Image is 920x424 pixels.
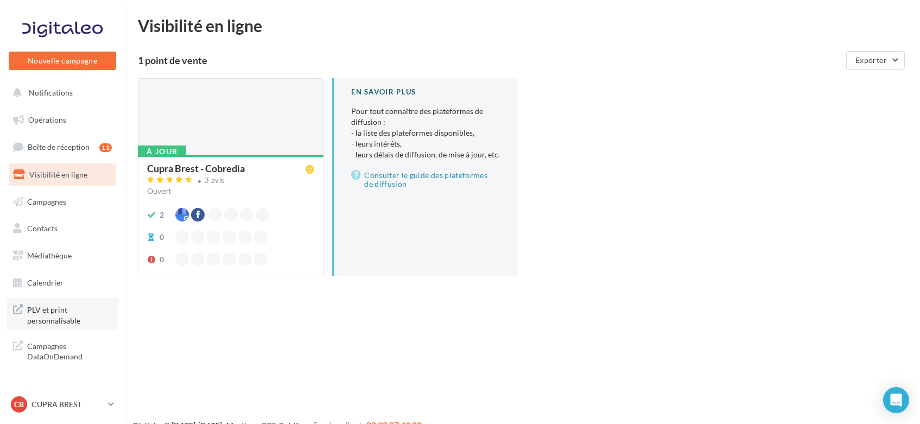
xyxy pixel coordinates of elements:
[99,143,112,152] div: 11
[7,271,118,294] a: Calendrier
[9,52,116,70] button: Nouvelle campagne
[27,278,64,287] span: Calendrier
[351,169,500,191] a: Consulter le guide des plateformes de diffusion
[351,106,500,160] p: Pour tout connaître des plateformes de diffusion :
[31,399,104,410] p: CUPRA BREST
[7,244,118,267] a: Médiathèque
[27,302,112,326] span: PLV et print personnalisable
[147,175,314,188] a: 3 avis
[351,138,500,149] li: - leurs intérêts,
[147,163,245,173] div: Cupra Brest - Cobredia
[7,334,118,366] a: Campagnes DataOnDemand
[27,224,58,233] span: Contacts
[160,232,164,243] div: 0
[351,87,500,97] div: En savoir plus
[7,135,118,159] a: Boîte de réception11
[855,55,887,65] span: Exporter
[160,254,164,265] div: 0
[205,177,225,184] div: 3 avis
[29,88,73,97] span: Notifications
[27,339,112,362] span: Campagnes DataOnDemand
[138,55,842,65] div: 1 point de vente
[9,394,116,415] a: CB CUPRA BREST
[28,115,66,124] span: Opérations
[14,399,24,410] span: CB
[7,298,118,330] a: PLV et print personnalisable
[7,163,118,186] a: Visibilité en ligne
[138,145,186,157] div: À jour
[29,170,87,179] span: Visibilité en ligne
[160,210,164,220] div: 2
[27,197,66,206] span: Campagnes
[147,186,171,195] span: Ouvert
[138,17,907,34] div: Visibilité en ligne
[28,142,90,151] span: Boîte de réception
[846,51,905,69] button: Exporter
[7,109,118,131] a: Opérations
[351,128,500,138] li: - la liste des plateformes disponibles,
[351,149,500,160] li: - leurs délais de diffusion, de mise à jour, etc.
[7,191,118,213] a: Campagnes
[27,251,72,260] span: Médiathèque
[883,387,909,413] div: Open Intercom Messenger
[7,217,118,240] a: Contacts
[7,81,114,104] button: Notifications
